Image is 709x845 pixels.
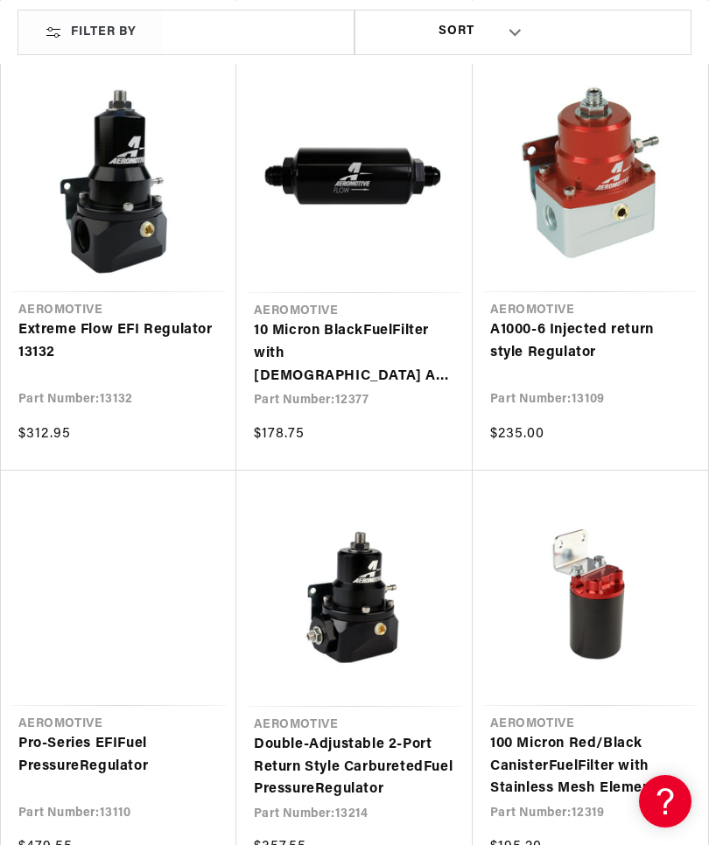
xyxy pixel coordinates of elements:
a: Double-Adjustable 2-Port Return Style CarburetedFuel PressureRegulator [254,734,455,801]
a: Pro-Series EFIFuel PressureRegulator [18,733,219,778]
a: A1000-6 Injected return style Regulator [490,319,691,364]
a: 100 Micron Red/Black CanisterFuelFilter with Stainless Mesh Element [490,733,691,800]
a: 10 Micron BlackFuelFilter with [DEMOGRAPHIC_DATA] AN-08 Ports & Cellulose Element [254,320,455,388]
div: Filter By [18,10,163,53]
select: Sort by [355,10,558,53]
a: Extreme Flow EFI Regulator 13132 [18,319,219,364]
